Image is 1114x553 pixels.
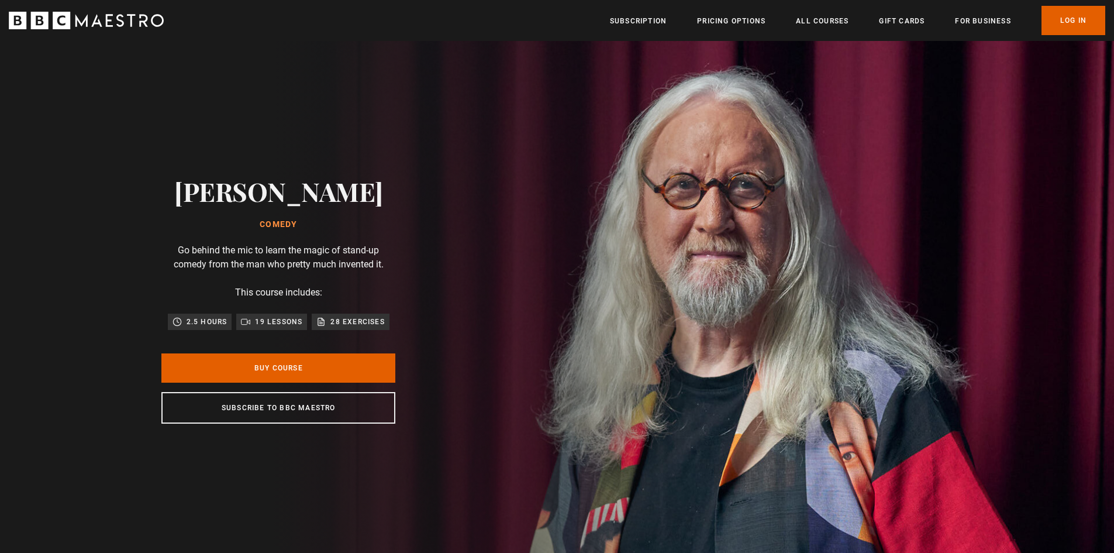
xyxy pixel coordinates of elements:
svg: BBC Maestro [9,12,164,29]
p: 28 exercises [330,316,384,328]
nav: Primary [610,6,1105,35]
a: Buy Course [161,353,395,383]
a: All Courses [796,15,849,27]
a: Subscription [610,15,667,27]
a: For business [955,15,1010,27]
h2: [PERSON_NAME] [174,176,383,206]
p: 19 lessons [255,316,302,328]
p: 2.5 hours [187,316,227,328]
p: This course includes: [235,286,322,300]
a: Pricing Options [697,15,765,27]
a: Log In [1041,6,1105,35]
a: Subscribe to BBC Maestro [161,392,395,424]
p: Go behind the mic to learn the magic of stand-up comedy from the man who pretty much invented it. [161,243,395,272]
h1: Comedy [174,220,383,229]
a: Gift Cards [879,15,925,27]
